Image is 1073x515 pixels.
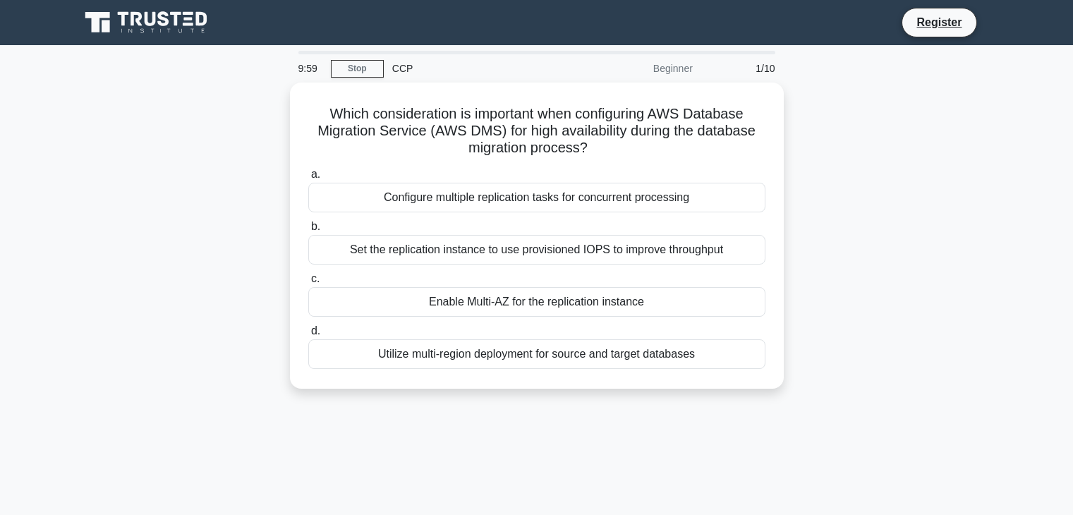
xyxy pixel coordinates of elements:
[311,220,320,232] span: b.
[701,54,784,83] div: 1/10
[311,272,320,284] span: c.
[578,54,701,83] div: Beginner
[384,54,578,83] div: CCP
[290,54,331,83] div: 9:59
[908,13,970,31] a: Register
[308,287,765,317] div: Enable Multi-AZ for the replication instance
[308,235,765,265] div: Set the replication instance to use provisioned IOPS to improve throughput
[308,339,765,369] div: Utilize multi-region deployment for source and target databases
[331,60,384,78] a: Stop
[311,325,320,337] span: d.
[307,105,767,157] h5: Which consideration is important when configuring AWS Database Migration Service (AWS DMS) for hi...
[308,183,765,212] div: Configure multiple replication tasks for concurrent processing
[311,168,320,180] span: a.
